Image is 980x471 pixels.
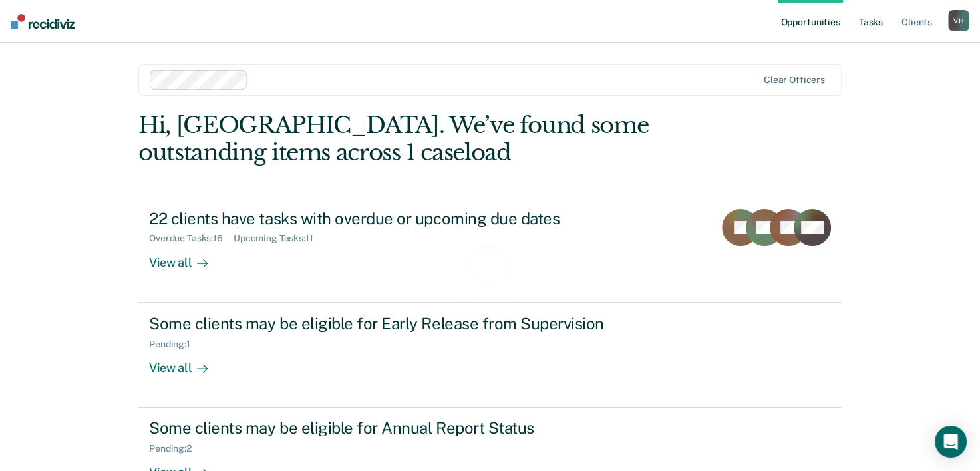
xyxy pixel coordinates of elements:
img: Recidiviz [11,14,75,29]
div: Open Intercom Messenger [935,426,967,458]
div: Loading data... [458,292,522,303]
button: VH [948,10,969,31]
div: V H [948,10,969,31]
div: Clear officers [764,75,825,86]
div: Pending : 2 [149,443,202,454]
